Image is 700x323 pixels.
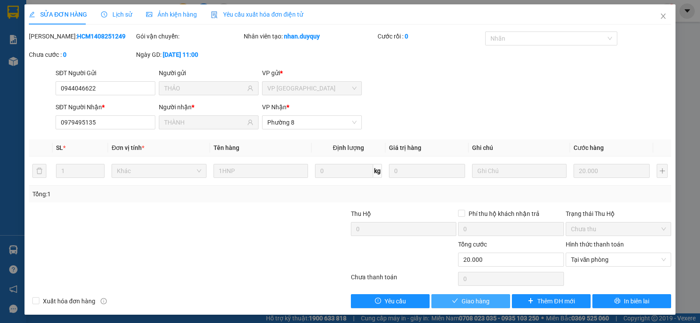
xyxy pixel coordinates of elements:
span: check [452,298,458,305]
span: plus [528,298,534,305]
span: user [247,85,253,91]
span: SỬA ĐƠN HÀNG [29,11,87,18]
input: Tên người gửi [164,83,245,93]
input: VD: Bàn, Ghế [213,164,308,178]
span: VP Sài Gòn [267,82,357,95]
button: delete [32,164,46,178]
span: Yêu cầu xuất hóa đơn điện tử [211,11,303,18]
span: Tổng cước [458,241,487,248]
b: 0 [405,33,408,40]
b: [DATE] 11:00 [163,51,198,58]
span: Lịch sử [101,11,132,18]
span: kg [373,164,382,178]
div: Chưa thanh toán [350,272,457,288]
input: 0 [574,164,650,178]
div: Tổng: 1 [32,189,271,199]
span: clock-circle [101,11,107,17]
button: checkGiao hàng [431,294,510,308]
span: Tại văn phòng [571,253,666,266]
span: Giao hàng [462,296,490,306]
span: Thu Hộ [351,210,371,217]
div: Chưa cước : [29,50,134,59]
span: edit [29,11,35,17]
input: 0 [389,164,465,178]
span: Đơn vị tính [112,144,144,151]
span: picture [146,11,152,17]
span: Định lượng [333,144,364,151]
span: VP Nhận [262,104,287,111]
button: Close [651,4,675,29]
img: icon [211,11,218,18]
b: nhan.duyquy [284,33,320,40]
div: Gói vận chuyển: [136,31,241,41]
div: [PERSON_NAME]: [29,31,134,41]
div: Trạng thái Thu Hộ [566,209,671,219]
div: Cước rồi : [378,31,483,41]
span: SL [56,144,63,151]
span: exclamation-circle [375,298,381,305]
button: plusThêm ĐH mới [512,294,591,308]
div: Người nhận [159,102,259,112]
span: Giá trị hàng [389,144,421,151]
div: SĐT Người Nhận [56,102,155,112]
span: printer [614,298,620,305]
span: info-circle [101,298,107,304]
b: 0 [63,51,66,58]
div: Ngày GD: [136,50,241,59]
span: In biên lai [624,296,649,306]
span: close [660,13,667,20]
span: Tên hàng [213,144,239,151]
b: HCM1408251249 [77,33,126,40]
span: Xuất hóa đơn hàng [39,296,99,306]
span: Phí thu hộ khách nhận trả [465,209,543,219]
span: user [247,119,253,125]
button: printerIn biên lai [592,294,671,308]
div: Người gửi [159,68,259,78]
th: Ghi chú [469,139,570,156]
input: Tên người nhận [164,118,245,127]
span: Phường 8 [267,116,357,129]
button: plus [657,164,668,178]
div: SĐT Người Gửi [56,68,155,78]
span: Ảnh kiện hàng [146,11,197,18]
div: Nhân viên tạo: [244,31,376,41]
span: Khác [117,164,201,177]
span: Thêm ĐH mới [537,296,574,306]
button: exclamation-circleYêu cầu [351,294,430,308]
div: VP gửi [262,68,362,78]
span: Cước hàng [574,144,604,151]
input: Ghi Chú [472,164,567,178]
span: Yêu cầu [385,296,406,306]
label: Hình thức thanh toán [566,241,624,248]
span: Chưa thu [571,222,666,236]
